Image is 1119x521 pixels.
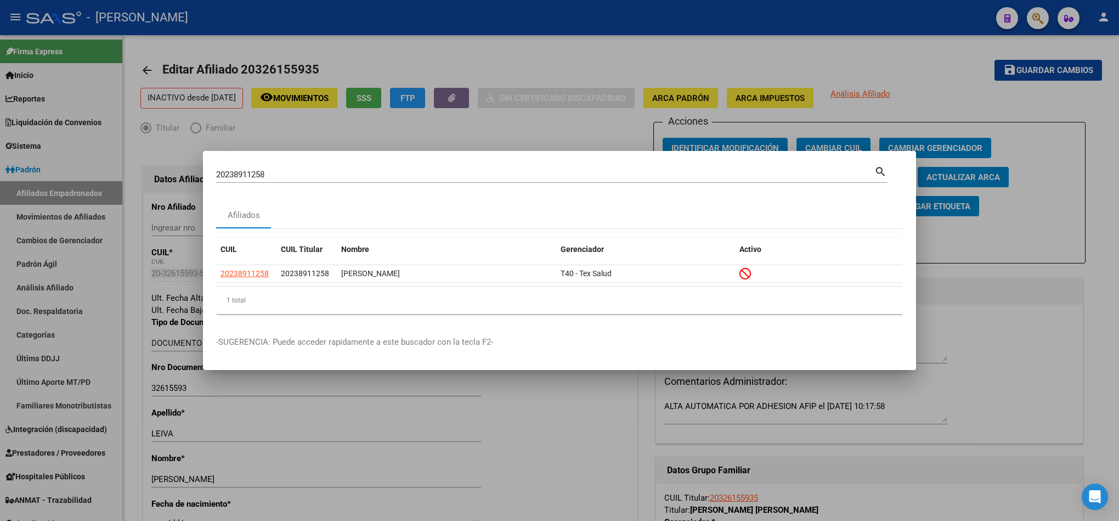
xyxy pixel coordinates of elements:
[341,245,369,254] span: Nombre
[216,238,276,261] datatable-header-cell: CUIL
[561,245,604,254] span: Gerenciador
[556,238,735,261] datatable-header-cell: Gerenciador
[216,287,903,314] div: 1 total
[337,238,556,261] datatable-header-cell: Nombre
[281,245,323,254] span: CUIL Titular
[216,336,903,349] p: -SUGERENCIA: Puede acceder rapidamente a este buscador con la tecla F2-
[1082,484,1108,510] div: Open Intercom Messenger
[276,238,337,261] datatable-header-cell: CUIL Titular
[739,245,761,254] span: Activo
[281,269,329,278] span: 20238911258
[874,164,887,177] mat-icon: search
[228,209,260,222] div: Afiliados
[561,269,612,278] span: T40 - Tex Salud
[221,245,237,254] span: CUIL
[221,269,269,278] span: 20238911258
[341,267,552,280] div: [PERSON_NAME]
[735,238,903,261] datatable-header-cell: Activo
